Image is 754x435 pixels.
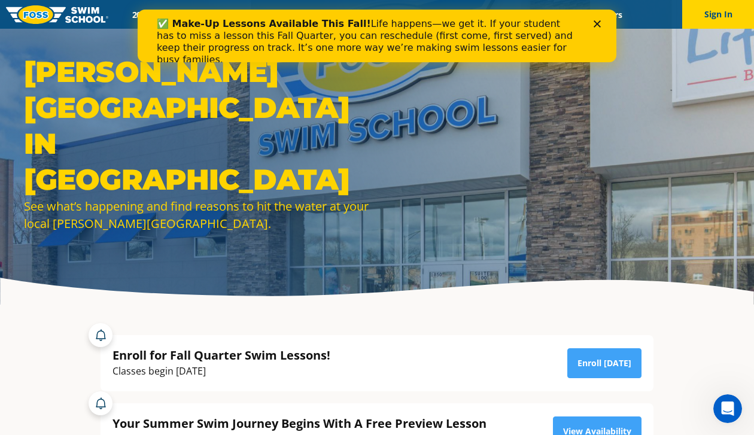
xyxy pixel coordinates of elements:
[352,9,419,20] a: About FOSS
[418,9,545,20] a: Swim Like [PERSON_NAME]
[113,415,514,431] div: Your Summer Swim Journey Begins With A Free Preview Lesson
[456,11,468,18] div: Close
[6,5,108,24] img: FOSS Swim School Logo
[24,197,371,232] div: See what’s happening and find reasons to hit the water at your local [PERSON_NAME][GEOGRAPHIC_DATA].
[113,347,330,363] div: Enroll for Fall Quarter Swim Lessons!
[247,9,351,20] a: Swim Path® Program
[713,394,742,423] iframe: Intercom live chat
[19,8,233,20] b: ✅ Make-Up Lessons Available This Fall!
[113,363,330,379] div: Classes begin [DATE]
[19,8,440,56] div: Life happens—we get it. If your student has to miss a lesson this Fall Quarter, you can reschedul...
[583,9,633,20] a: Careers
[567,348,641,378] a: Enroll [DATE]
[196,9,247,20] a: Schools
[121,9,196,20] a: 2025 Calendar
[24,54,371,197] h1: [PERSON_NAME][GEOGRAPHIC_DATA] in [GEOGRAPHIC_DATA]
[138,10,616,62] iframe: Intercom live chat banner
[545,9,583,20] a: Blog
